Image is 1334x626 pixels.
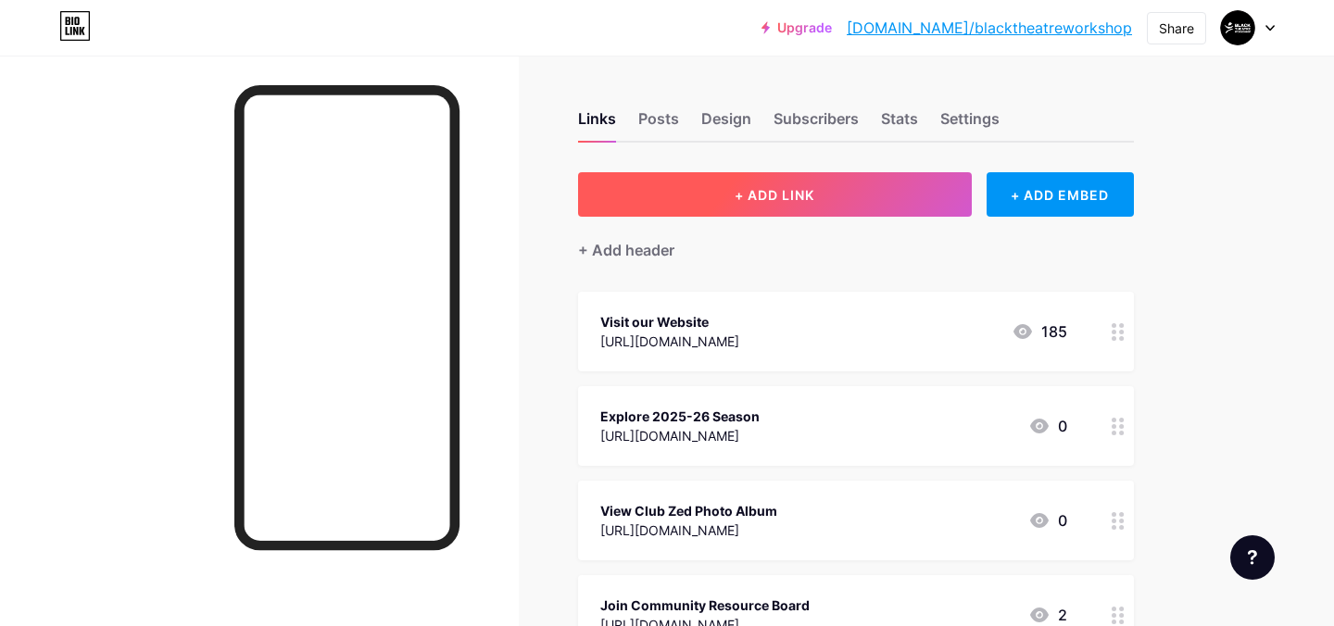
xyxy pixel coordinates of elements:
[600,501,777,520] div: View Club Zed Photo Album
[701,107,751,141] div: Design
[1012,320,1067,343] div: 185
[881,107,918,141] div: Stats
[774,107,859,141] div: Subscribers
[1028,509,1067,532] div: 0
[600,407,760,426] div: Explore 2025-26 Season
[987,172,1134,217] div: + ADD EMBED
[600,312,739,332] div: Visit our Website
[1159,19,1194,38] div: Share
[578,239,674,261] div: + Add header
[1028,604,1067,626] div: 2
[638,107,679,141] div: Posts
[735,187,814,203] span: + ADD LINK
[600,595,810,615] div: Join Community Resource Board
[761,20,832,35] a: Upgrade
[1220,10,1255,45] img: blacktheatreworkshop
[940,107,1000,141] div: Settings
[847,17,1132,39] a: [DOMAIN_NAME]/blacktheatreworkshop
[1028,415,1067,437] div: 0
[578,107,616,141] div: Links
[600,332,739,351] div: [URL][DOMAIN_NAME]
[600,426,760,445] div: [URL][DOMAIN_NAME]
[600,520,777,540] div: [URL][DOMAIN_NAME]
[578,172,972,217] button: + ADD LINK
